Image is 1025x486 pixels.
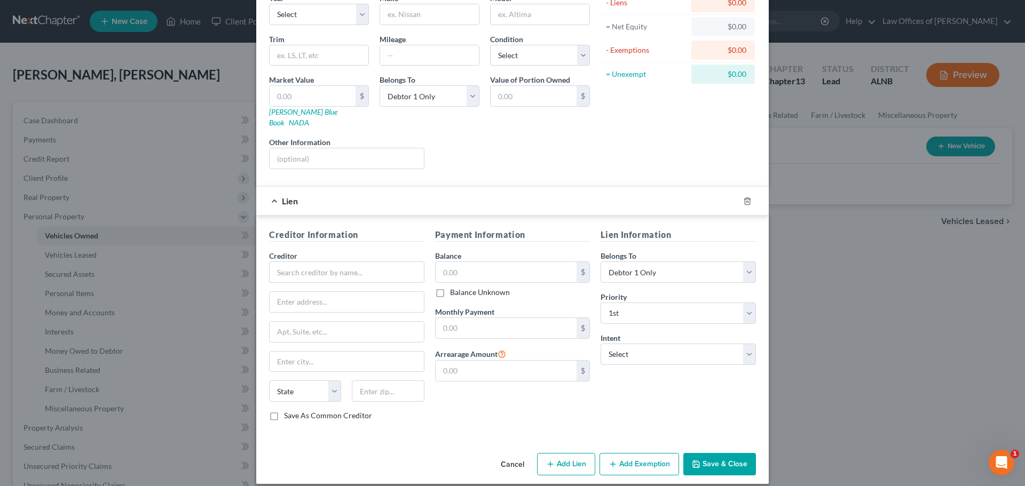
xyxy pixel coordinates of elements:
[683,453,756,475] button: Save & Close
[380,4,479,25] input: ex. Nissan
[601,332,620,344] label: Intent
[270,148,424,169] input: (optional)
[606,45,687,55] div: - Exemptions
[270,45,368,66] input: ex. LS, LT, etc
[989,450,1014,475] iframe: Intercom live chat
[436,361,577,381] input: 0.00
[270,86,356,106] input: 0.00
[269,261,424,283] input: Search creditor by name...
[490,34,523,45] label: Condition
[270,292,424,312] input: Enter address...
[537,453,595,475] button: Add Lien
[577,86,589,106] div: $
[577,318,589,338] div: $
[436,262,577,282] input: 0.00
[491,86,577,106] input: 0.00
[289,118,309,127] a: NADA
[380,34,406,45] label: Mileage
[282,196,298,206] span: Lien
[269,74,314,85] label: Market Value
[270,352,424,372] input: Enter city...
[270,322,424,342] input: Apt, Suite, etc...
[380,45,479,66] input: --
[450,287,510,298] label: Balance Unknown
[436,318,577,338] input: 0.00
[601,251,636,260] span: Belongs To
[492,454,533,475] button: Cancel
[577,361,589,381] div: $
[490,74,570,85] label: Value of Portion Owned
[601,228,756,242] h5: Lien Information
[700,21,746,32] div: $0.00
[380,75,415,84] span: Belongs To
[269,34,285,45] label: Trim
[435,228,590,242] h5: Payment Information
[601,292,627,301] span: Priority
[606,21,687,32] div: = Net Equity
[356,86,368,106] div: $
[269,228,424,242] h5: Creditor Information
[491,4,589,25] input: ex. Altima
[269,107,337,127] a: [PERSON_NAME] Blue Book
[600,453,679,475] button: Add Exemption
[435,250,461,261] label: Balance
[269,251,297,260] span: Creditor
[700,69,746,79] div: $0.00
[1011,450,1019,458] span: 1
[577,262,589,282] div: $
[435,306,494,317] label: Monthly Payment
[269,137,330,148] label: Other Information
[284,410,372,421] label: Save As Common Creditor
[700,45,746,55] div: $0.00
[606,69,687,79] div: = Unexempt
[435,347,506,360] label: Arrearage Amount
[352,380,424,402] input: Enter zip...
